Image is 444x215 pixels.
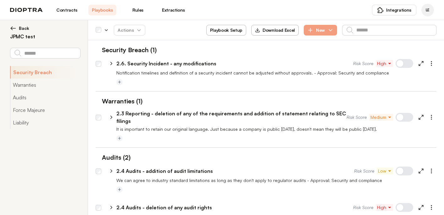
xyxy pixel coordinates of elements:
[96,45,157,55] h1: Security Breach (1)
[347,114,367,120] span: Risk Score
[96,153,130,162] h1: Audits (2)
[53,5,81,15] a: Contracts
[377,168,393,174] button: Low
[114,25,145,36] button: Actions
[372,5,416,15] button: Integrations
[377,60,392,67] span: High
[10,8,43,12] img: logo
[116,186,123,193] button: Add tag
[378,168,392,174] span: Low
[10,79,80,91] button: Warranties
[96,27,101,33] div: Select all
[426,8,430,13] span: LE
[113,25,147,36] span: Actions
[116,135,123,141] button: Add tag
[304,25,337,36] button: New
[116,60,216,67] p: 2.6. Security Incident - any modifications
[10,116,80,129] button: Liability
[116,177,436,184] p: We can agree to industry standard limitations as long as they don't apply to regulator audits - A...
[251,25,299,36] button: Download Excel
[377,7,384,13] img: puzzle
[19,25,29,31] span: Back
[353,60,373,67] span: Risk Score
[386,7,411,13] span: Integrations
[10,25,16,31] img: left arrow
[159,5,187,15] a: Extractions
[124,5,152,15] a: Rules
[116,126,436,132] p: It is important to retain our original language. Just because a company is public [DATE], doesn't...
[377,204,392,211] span: High
[421,4,434,16] div: Laurie Ehrlich
[353,204,373,211] span: Risk Score
[10,25,80,31] button: Back
[96,96,142,106] h1: Warranties (1)
[10,91,80,104] button: Audits
[376,60,393,67] button: High
[10,66,80,79] button: Security Breach
[116,70,436,76] p: Notification timelines and definition of a security incident cannot be adjusted without approvals...
[10,33,80,40] h2: JPMC test
[116,110,347,125] p: 2.3 Reporting - deletion of any of the requirements and addition of statement relating to SEC fil...
[354,168,374,174] span: Risk Score
[10,104,80,116] button: Force Majeure
[369,114,393,121] button: Medium
[116,204,212,211] p: 2.4 Audits - deletion of any audit rights
[116,79,123,85] button: Add tag
[206,25,246,36] button: Playbook Setup
[376,204,393,211] button: High
[116,167,213,175] p: 2.4 Audits - addition of audit limitations
[88,5,116,15] a: Playbooks
[370,114,392,120] span: Medium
